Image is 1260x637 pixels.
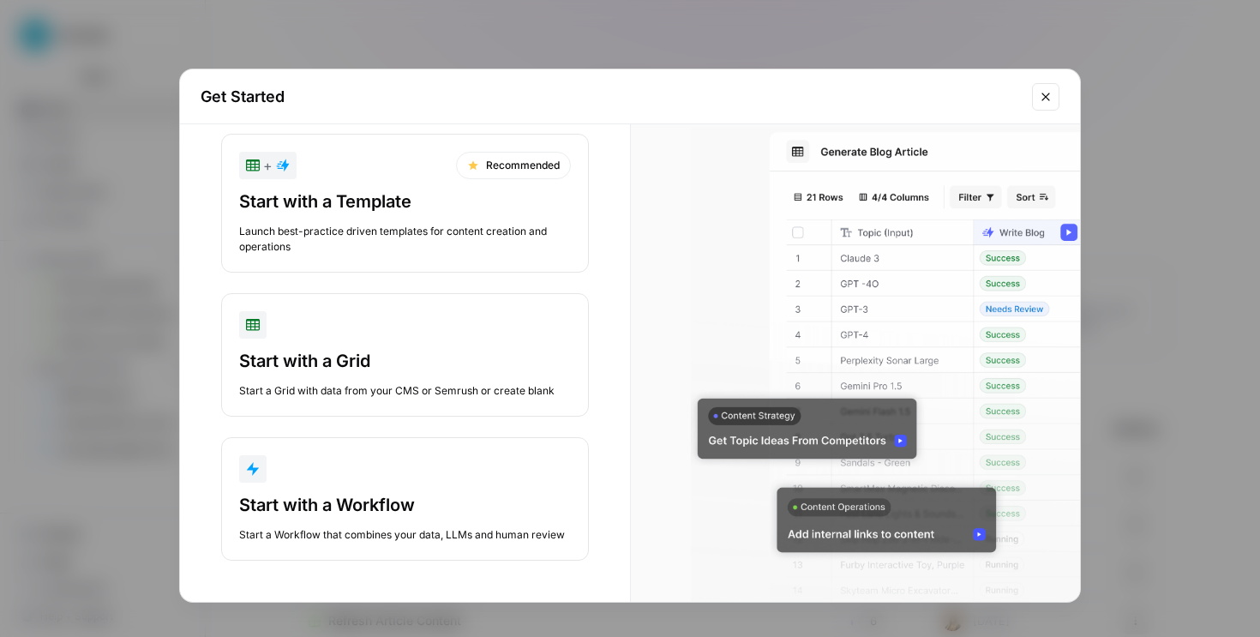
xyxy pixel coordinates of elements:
[239,189,571,213] div: Start with a Template
[239,493,571,517] div: Start with a Workflow
[221,437,589,561] button: Start with a WorkflowStart a Workflow that combines your data, LLMs and human review
[221,134,589,273] button: +RecommendedStart with a TemplateLaunch best-practice driven templates for content creation and o...
[456,152,571,179] div: Recommended
[246,155,290,176] div: +
[239,349,571,373] div: Start with a Grid
[239,224,571,255] div: Launch best-practice driven templates for content creation and operations
[221,293,589,417] button: Start with a GridStart a Grid with data from your CMS or Semrush or create blank
[239,383,571,399] div: Start a Grid with data from your CMS or Semrush or create blank
[239,527,571,543] div: Start a Workflow that combines your data, LLMs and human review
[1032,83,1059,111] button: Close modal
[201,85,1022,109] h2: Get Started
